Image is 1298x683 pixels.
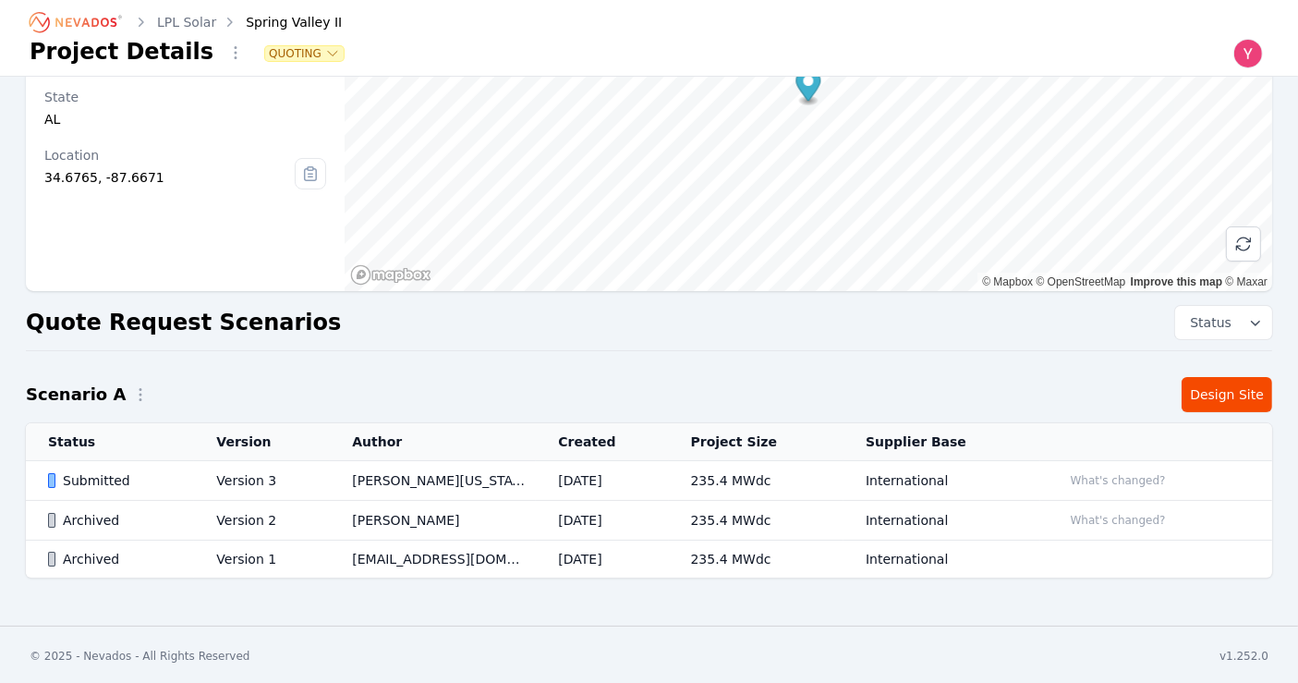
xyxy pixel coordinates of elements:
div: Map marker [795,68,820,106]
th: Version [194,423,330,461]
button: What's changed? [1062,510,1174,531]
h2: Scenario A [26,382,126,408]
img: Yoni Bennett [1233,39,1263,68]
tr: SubmittedVersion 3[PERSON_NAME][US_STATE][DATE]235.4 MWdcInternationalWhat's changed? [26,461,1272,501]
th: Created [536,423,668,461]
th: Author [330,423,536,461]
div: Archived [48,511,185,530]
tr: ArchivedVersion 2[PERSON_NAME][DATE]235.4 MWdcInternationalWhat's changed? [26,501,1272,541]
td: International [843,541,1040,579]
a: OpenStreetMap [1037,275,1126,288]
a: LPL Solar [157,13,216,31]
button: Quoting [265,46,344,61]
div: © 2025 - Nevados - All Rights Reserved [30,649,250,664]
td: International [843,501,1040,541]
td: [DATE] [536,461,668,501]
td: 235.4 MWdc [669,541,844,579]
td: [PERSON_NAME][US_STATE] [330,461,536,501]
div: Archived [48,550,185,568]
div: v1.252.0 [1219,649,1268,664]
div: State [44,88,326,106]
td: [DATE] [536,541,668,579]
span: Status [1183,313,1231,332]
a: Improve this map [1131,275,1222,288]
a: Mapbox [982,275,1033,288]
td: International [843,461,1040,501]
nav: Breadcrumb [30,7,342,37]
td: Version 3 [194,461,330,501]
a: Maxar [1225,275,1268,288]
h2: Quote Request Scenarios [26,308,341,337]
td: Version 2 [194,501,330,541]
div: Location [44,146,295,165]
div: 34.6765, -87.6671 [44,168,295,187]
th: Supplier Base [843,423,1040,461]
div: Submitted [48,471,185,490]
td: 235.4 MWdc [669,501,844,541]
td: [PERSON_NAME] [330,501,536,541]
div: AL [44,110,326,128]
button: What's changed? [1062,470,1174,491]
button: Status [1175,306,1272,339]
a: Mapbox homepage [350,264,431,286]
td: 235.4 MWdc [669,461,844,501]
td: Version 1 [194,541,330,579]
th: Project Size [669,423,844,461]
h1: Project Details [30,37,213,67]
tr: ArchivedVersion 1[EMAIL_ADDRESS][DOMAIN_NAME][DATE]235.4 MWdcInternational [26,541,1272,579]
div: Spring Valley II [220,13,342,31]
td: [EMAIL_ADDRESS][DOMAIN_NAME] [330,541,536,579]
td: [DATE] [536,501,668,541]
th: Status [26,423,194,461]
a: Design Site [1182,377,1272,412]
